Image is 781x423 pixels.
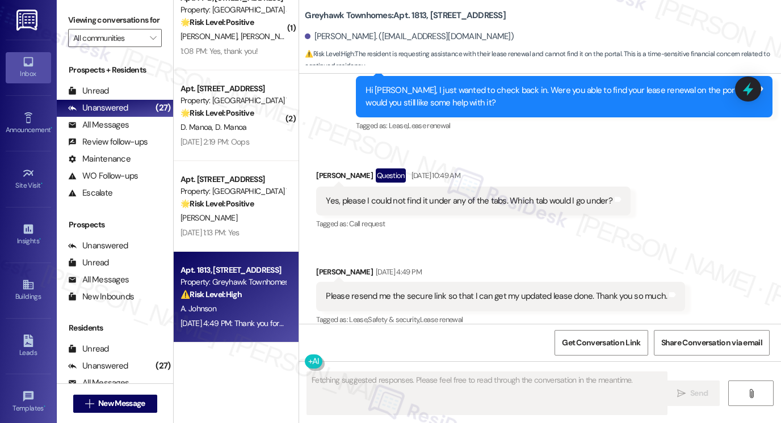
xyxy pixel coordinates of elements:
a: Templates • [6,387,51,417]
div: Apt. 1813, [STREET_ADDRESS] [180,264,285,276]
span: • [41,180,43,188]
span: [PERSON_NAME] [241,31,297,41]
label: Viewing conversations for [68,11,162,29]
div: [DATE] 2:19 PM: Oops [180,137,249,147]
div: All Messages [68,377,129,389]
div: Property: [GEOGRAPHIC_DATA] Townhomes [180,185,285,197]
strong: 🌟 Risk Level: Positive [180,198,254,209]
div: Residents [57,322,173,334]
span: [PERSON_NAME] [180,213,237,223]
i:  [85,399,94,408]
span: Lease , [389,121,408,130]
div: [DATE] 4:49 PM [373,266,422,278]
span: Send [690,387,708,399]
div: Review follow-ups [68,136,148,148]
span: Lease renewal [420,315,463,324]
span: Share Conversation via email [661,337,762,349]
span: D. Manoa [215,122,246,132]
span: Lease renewal [408,121,451,130]
button: New Message [73,395,157,413]
div: Yes, please I could not find it under any of the tabs. Which tab would I go under? [326,195,612,207]
div: Maintenance [68,153,131,165]
div: (27) [153,99,173,117]
span: New Message [98,397,145,409]
span: D. Manoa [180,122,215,132]
span: A. Johnson [180,303,216,314]
strong: 🌟 Risk Level: Positive [180,17,254,27]
button: Share Conversation via email [654,330,770,356]
div: [DATE] 10:49 AM [409,170,460,181]
div: All Messages [68,274,129,286]
span: [PERSON_NAME] [180,31,241,41]
div: Prospects + Residents [57,64,173,76]
div: New Inbounds [68,291,134,303]
div: [PERSON_NAME]. ([EMAIL_ADDRESS][DOMAIN_NAME]) [305,31,514,43]
div: Tagged as: [316,215,631,232]
input: All communities [73,29,144,47]
div: Question [376,168,406,183]
span: Get Conversation Link [562,337,640,349]
div: Hi [PERSON_NAME], I just wanted to check back in. Were you able to find your lease renewal on the... [366,84,754,109]
strong: ⚠️ Risk Level: High [180,289,242,299]
a: Site Visit • [6,164,51,194]
button: Get Conversation Link [555,330,648,356]
div: Apt. [STREET_ADDRESS] [180,174,285,185]
div: Apt. [STREET_ADDRESS] [180,83,285,95]
div: 1:08 PM: Yes, thank you! [180,46,258,56]
i:  [150,33,156,43]
b: Greyhawk Townhomes: Apt. 1813, [STREET_ADDRESS] [305,10,506,22]
div: Unanswered [68,102,128,114]
div: Property: [GEOGRAPHIC_DATA] Townhomes [180,95,285,107]
a: Inbox [6,52,51,83]
img: ResiDesk Logo [16,10,40,31]
span: • [51,124,52,132]
div: Unanswered [68,240,128,252]
div: Unread [68,343,109,355]
strong: 🌟 Risk Level: Positive [180,108,254,118]
span: • [44,403,45,411]
div: Tagged as: [316,311,685,328]
div: [DATE] 1:13 PM: Yes [180,227,240,238]
span: Call request [349,219,385,229]
div: Prospects [57,219,173,231]
i:  [677,389,686,398]
strong: ⚠️ Risk Level: High [305,49,354,58]
div: Property: Greyhawk Townhomes [180,276,285,288]
div: [PERSON_NAME] [316,266,685,282]
div: Unanswered [68,360,128,372]
div: Escalate [68,187,112,199]
a: Insights • [6,219,51,250]
div: (27) [153,357,173,375]
div: All Messages [68,119,129,131]
div: WO Follow-ups [68,170,138,182]
a: Buildings [6,275,51,306]
span: Lease , [349,315,368,324]
span: • [39,235,41,243]
span: : The resident is requesting assistance with their lease renewal and cannot find it on the portal... [305,48,781,73]
div: Unread [68,85,109,97]
div: Tagged as: [356,117,772,134]
i:  [747,389,755,398]
div: [PERSON_NAME] [316,168,631,187]
div: Please resend me the secure link so that I can get my updated lease done. Thank you so much. [326,290,667,302]
div: Unread [68,257,109,269]
a: Leads [6,331,51,362]
textarea: Fetching suggested responses. Please feel free to read through the conversation in the meantime. [307,372,667,414]
button: Send [665,380,720,406]
span: Safety & security , [368,315,419,324]
div: Property: [GEOGRAPHIC_DATA] at [GEOGRAPHIC_DATA] [180,4,285,16]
